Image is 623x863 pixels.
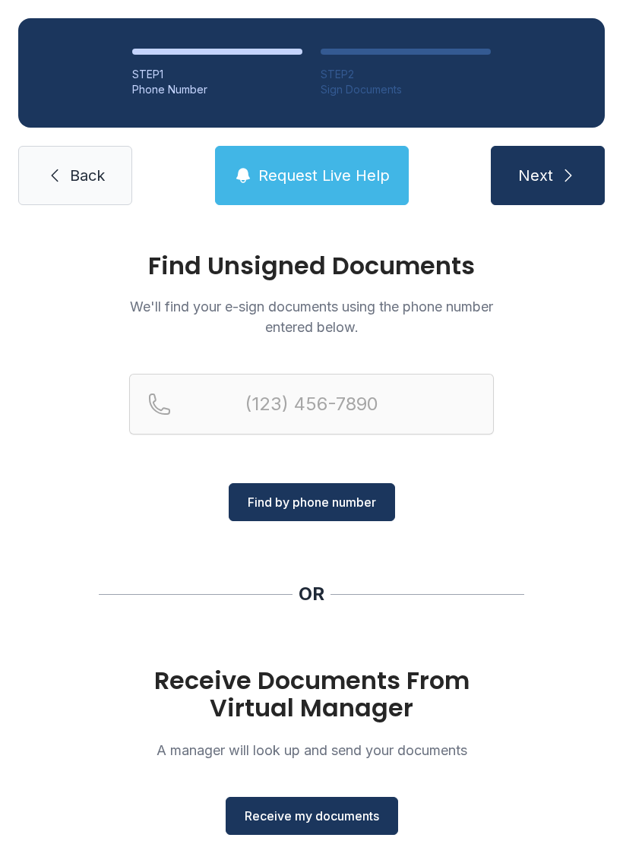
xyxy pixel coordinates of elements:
[321,67,491,82] div: STEP 2
[129,740,494,760] p: A manager will look up and send your documents
[129,254,494,278] h1: Find Unsigned Documents
[258,165,390,186] span: Request Live Help
[132,82,302,97] div: Phone Number
[129,667,494,722] h1: Receive Documents From Virtual Manager
[245,807,379,825] span: Receive my documents
[70,165,105,186] span: Back
[299,582,324,606] div: OR
[129,374,494,435] input: Reservation phone number
[132,67,302,82] div: STEP 1
[129,296,494,337] p: We'll find your e-sign documents using the phone number entered below.
[518,165,553,186] span: Next
[248,493,376,511] span: Find by phone number
[321,82,491,97] div: Sign Documents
